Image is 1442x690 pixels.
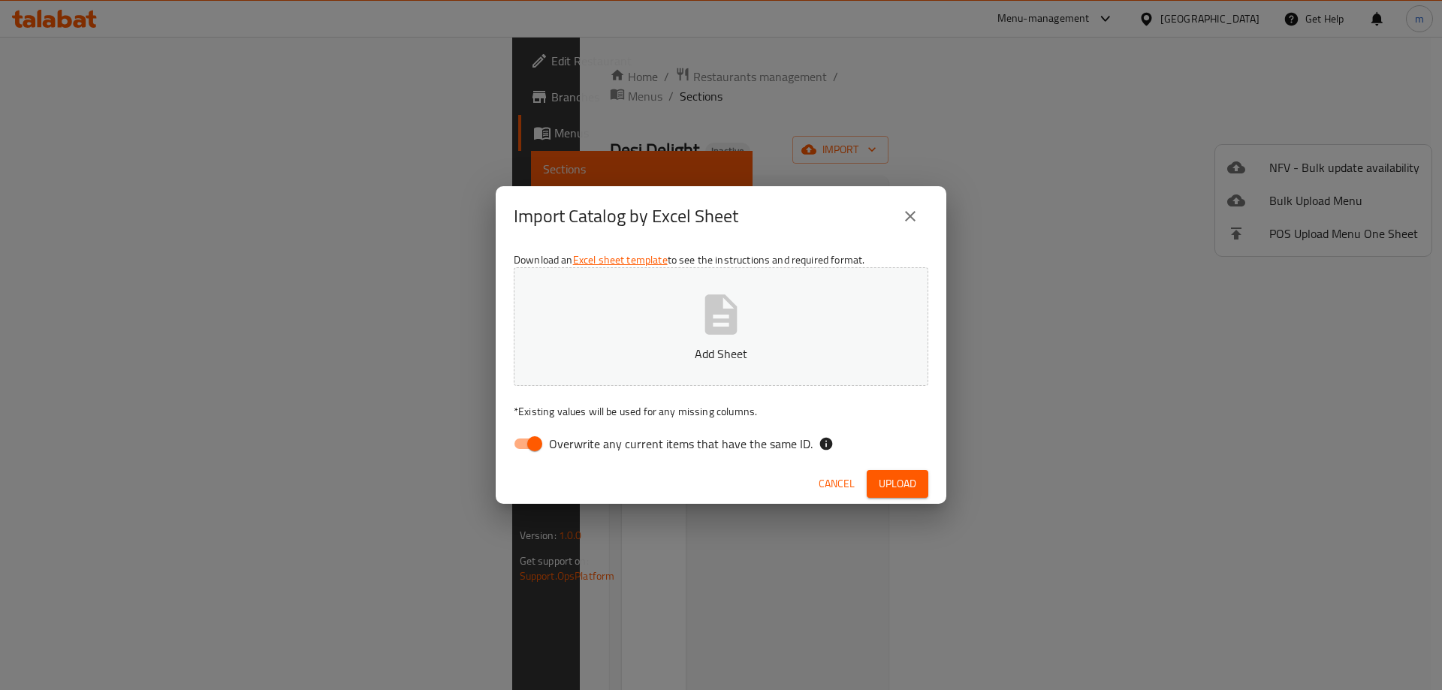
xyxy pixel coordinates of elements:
span: Upload [879,475,916,493]
h2: Import Catalog by Excel Sheet [514,204,738,228]
button: Add Sheet [514,267,928,386]
button: Upload [867,470,928,498]
span: Overwrite any current items that have the same ID. [549,435,813,453]
button: Cancel [813,470,861,498]
button: close [892,198,928,234]
p: Add Sheet [537,345,905,363]
span: Cancel [819,475,855,493]
a: Excel sheet template [573,250,668,270]
p: Existing values will be used for any missing columns. [514,404,928,419]
svg: If the overwrite option isn't selected, then the items that match an existing ID will be ignored ... [819,436,834,451]
div: Download an to see the instructions and required format. [496,246,946,464]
